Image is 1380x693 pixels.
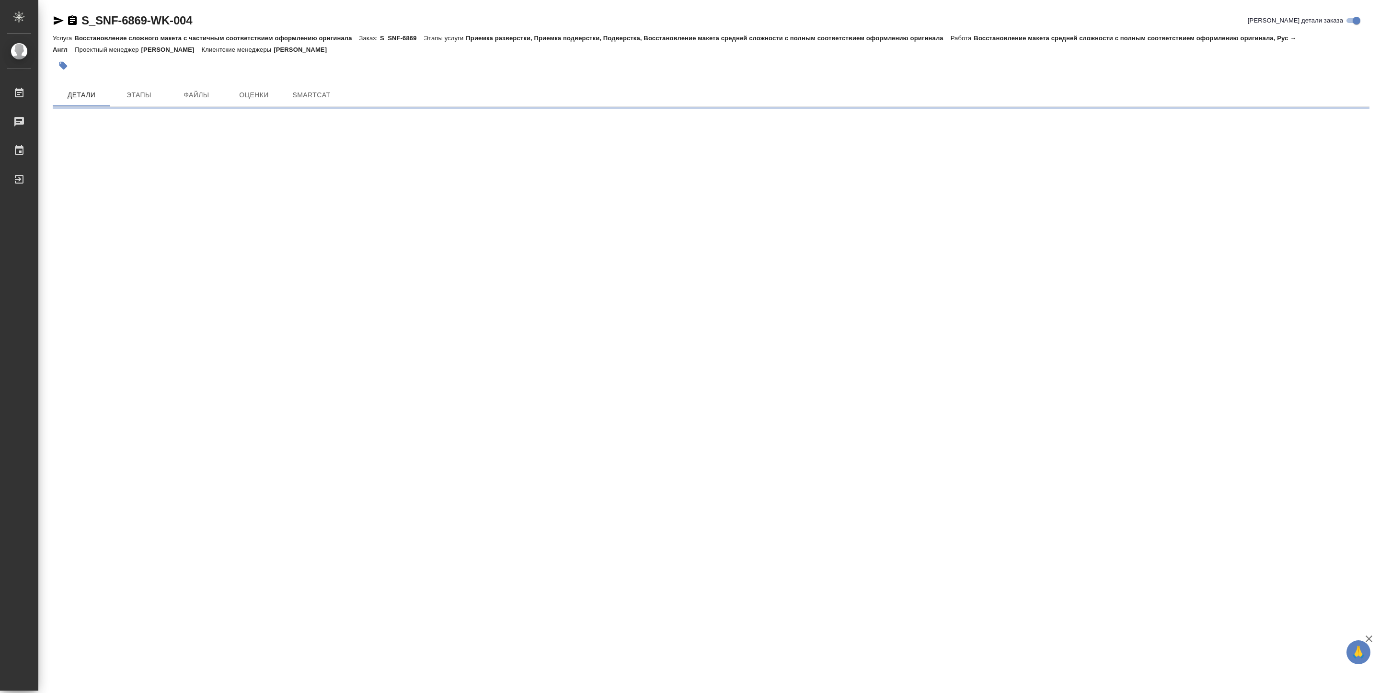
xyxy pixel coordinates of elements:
[951,35,974,42] p: Работа
[1350,642,1367,662] span: 🙏
[81,14,192,27] a: S_SNF-6869-WK-004
[359,35,380,42] p: Заказ:
[466,35,950,42] p: Приемка разверстки, Приемка подверстки, Подверстка, Восстановление макета средней сложности с пол...
[202,46,274,53] p: Клиентские менеджеры
[67,15,78,26] button: Скопировать ссылку
[231,89,277,101] span: Оценки
[53,15,64,26] button: Скопировать ссылку для ЯМессенджера
[58,89,104,101] span: Детали
[1248,16,1343,25] span: [PERSON_NAME] детали заказа
[75,46,141,53] p: Проектный менеджер
[53,35,74,42] p: Услуга
[116,89,162,101] span: Этапы
[1346,640,1370,664] button: 🙏
[380,35,424,42] p: S_SNF-6869
[288,89,334,101] span: SmartCat
[141,46,202,53] p: [PERSON_NAME]
[74,35,359,42] p: Восстановление сложного макета с частичным соответствием оформлению оригинала
[53,55,74,76] button: Добавить тэг
[173,89,219,101] span: Файлы
[424,35,466,42] p: Этапы услуги
[274,46,334,53] p: [PERSON_NAME]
